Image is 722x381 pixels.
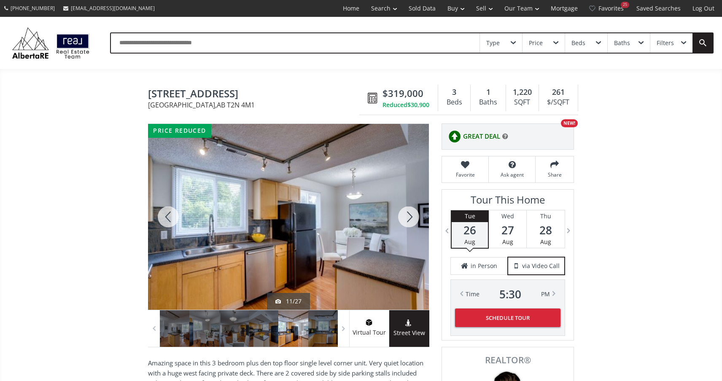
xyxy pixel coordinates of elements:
img: virtual tour icon [365,319,373,326]
span: 1540 29 Street NW #403 [148,88,364,101]
div: 25 [621,2,629,8]
div: 1540 29 Street NW #403 Calgary, AB T2N 4M1 - Photo 11 of 27 [148,124,429,310]
div: 3 [442,87,466,98]
div: SQFT [510,96,534,109]
div: $/SQFT [543,96,574,109]
div: Reduced [383,101,429,109]
h3: Tour This Home [450,194,565,210]
span: $30,900 [407,101,429,109]
div: Price [529,40,543,46]
span: Street View [389,328,429,338]
span: Ask agent [493,171,531,178]
img: rating icon [446,128,463,145]
span: GREAT DEAL [463,132,500,141]
div: Beds [442,96,466,109]
span: [EMAIL_ADDRESS][DOMAIN_NAME] [71,5,155,12]
span: REALTOR® [451,356,564,365]
span: 5 : 30 [499,288,521,300]
div: Baths [475,96,501,109]
span: via Video Call [522,262,560,270]
a: virtual tour iconVirtual Tour [349,310,389,347]
div: Type [486,40,500,46]
span: Aug [464,238,475,246]
span: Aug [540,238,551,246]
div: 11/27 [275,297,302,306]
span: Virtual Tour [349,328,389,338]
span: 1,220 [513,87,532,98]
span: Aug [502,238,513,246]
img: Logo [8,25,93,61]
div: Wed [489,210,526,222]
div: NEW! [561,119,578,127]
div: Filters [657,40,674,46]
div: Time PM [466,288,550,300]
div: price reduced [148,124,211,138]
span: 26 [452,224,488,236]
span: Share [540,171,569,178]
button: Schedule Tour [455,309,560,327]
div: Beds [571,40,585,46]
div: Tue [452,210,488,222]
span: 28 [527,224,565,236]
span: 27 [489,224,526,236]
a: [EMAIL_ADDRESS][DOMAIN_NAME] [59,0,159,16]
span: $319,000 [383,87,423,100]
span: Favorite [446,171,484,178]
span: [PHONE_NUMBER] [11,5,55,12]
div: Baths [614,40,630,46]
span: [GEOGRAPHIC_DATA] , AB T2N 4M1 [148,102,364,108]
span: in Person [471,262,497,270]
div: 1 [475,87,501,98]
div: 261 [543,87,574,98]
div: Thu [527,210,565,222]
